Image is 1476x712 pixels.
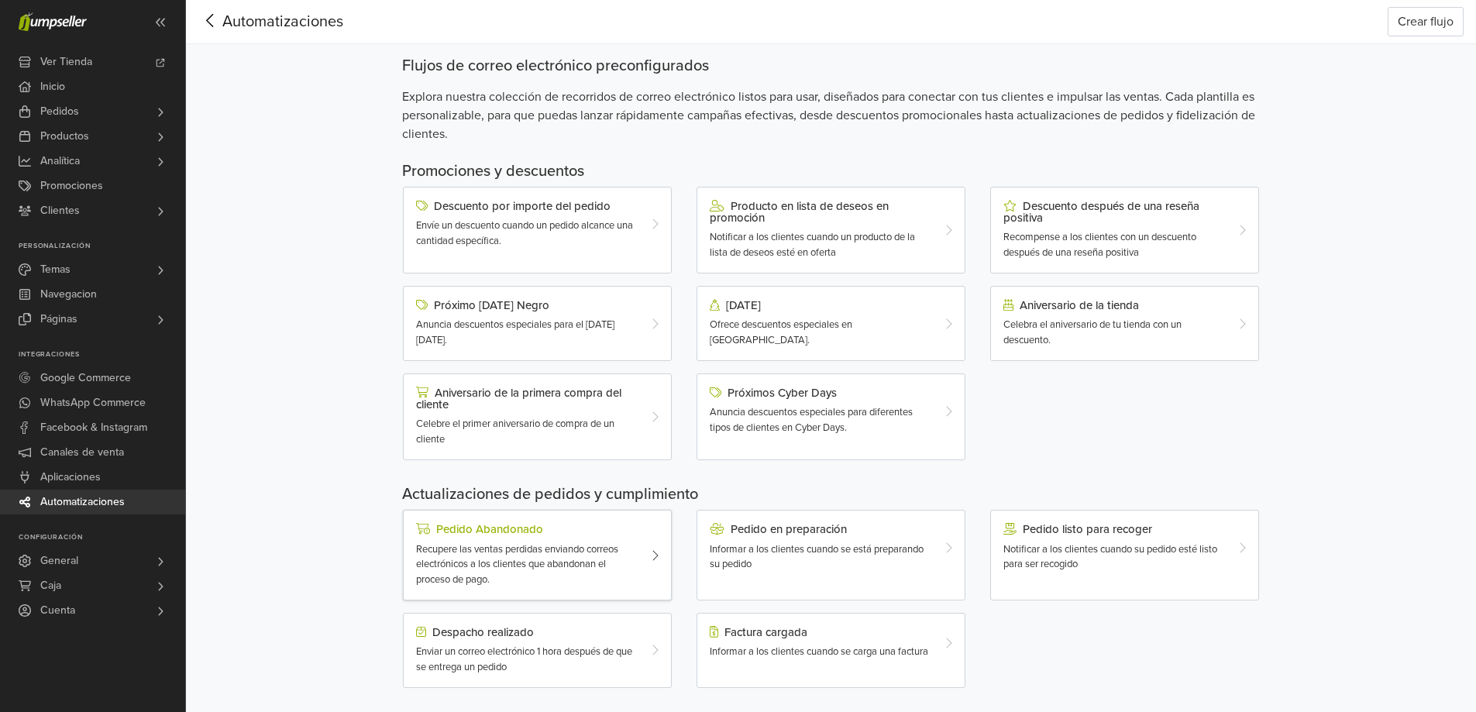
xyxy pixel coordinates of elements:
[710,231,915,259] span: Notificar a los clientes cuando un producto de la lista de deseos esté en oferta
[402,162,1261,181] h5: Promociones y descuentos
[40,440,124,465] span: Canales de venta
[416,200,637,212] div: Descuento por importe del pedido
[710,299,931,311] div: [DATE]
[416,299,637,311] div: Próximo [DATE] Negro
[1003,523,1224,535] div: Pedido listo para recoger
[40,282,97,307] span: Navegacion
[402,485,1261,504] h5: Actualizaciones de pedidos y cumplimiento
[40,549,78,573] span: General
[416,626,637,638] div: Despacho realizado
[40,149,80,174] span: Analítica
[1003,299,1224,311] div: Aniversario de la tienda
[1003,543,1217,571] span: Notificar a los clientes cuando su pedido esté listo para ser recogido
[710,543,924,571] span: Informar a los clientes cuando se está preparando su pedido
[416,387,637,411] div: Aniversario de la primera compra del cliente
[19,242,185,251] p: Personalización
[416,543,618,586] span: Recupere las ventas perdidas enviando correos electrónicos a los clientes que abandonan el proces...
[40,50,92,74] span: Ver Tienda
[710,626,931,638] div: Factura cargada
[40,307,77,332] span: Páginas
[40,257,71,282] span: Temas
[710,387,931,399] div: Próximos Cyber Days
[40,198,80,223] span: Clientes
[40,99,79,124] span: Pedidos
[40,490,125,514] span: Automatizaciones
[19,350,185,359] p: Integraciones
[40,124,89,149] span: Productos
[40,573,61,598] span: Caja
[198,10,319,33] span: Automatizaciones
[402,88,1261,143] span: Explora nuestra colección de recorridos de correo electrónico listos para usar, diseñados para co...
[1003,231,1196,259] span: Recompense a los clientes con un descuento después de una reseña positiva
[710,523,931,535] div: Pedido en preparación
[1003,318,1182,346] span: Celebra el aniversario de tu tienda con un descuento.
[416,645,632,673] span: Enviar un correo electrónico 1 hora después de que se entrega un pedido
[710,406,913,434] span: Anuncia descuentos especiales para diferentes tipos de clientes en Cyber Days.
[402,57,1261,75] div: Flujos de correo electrónico preconfigurados
[416,318,614,346] span: Anuncia descuentos especiales para el [DATE][DATE].
[416,523,637,535] div: Pedido Abandonado
[416,418,614,445] span: Celebre el primer aniversario de compra de un cliente
[40,366,131,390] span: Google Commerce
[40,174,103,198] span: Promociones
[710,318,852,346] span: Ofrece descuentos especiales en [GEOGRAPHIC_DATA].
[40,415,147,440] span: Facebook & Instagram
[710,645,928,658] span: Informar a los clientes cuando se carga una factura
[416,219,633,247] span: Envíe un descuento cuando un pedido alcance una cantidad específica.
[19,533,185,542] p: Configuración
[1388,7,1464,36] button: Crear flujo
[40,74,65,99] span: Inicio
[1003,200,1224,224] div: Descuento después de una reseña positiva
[40,390,146,415] span: WhatsApp Commerce
[40,465,101,490] span: Aplicaciones
[40,598,75,623] span: Cuenta
[710,200,931,224] div: Producto en lista de deseos en promoción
